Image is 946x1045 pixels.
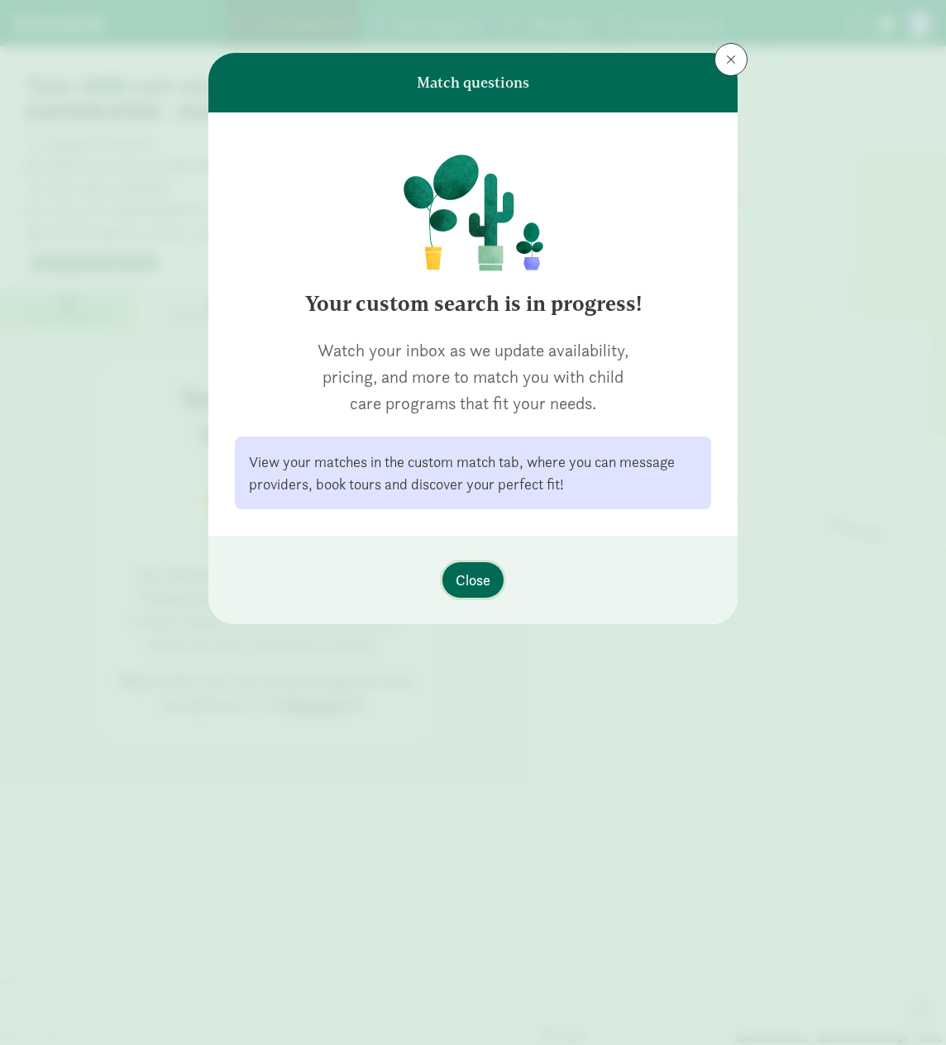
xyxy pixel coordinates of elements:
div: View your matches in the custom match tab, where you can message providers, book tours and discov... [249,451,697,495]
h4: Your custom search is in progress! [235,291,711,317]
button: Close [442,562,504,598]
p: Watch your inbox as we update availability, pricing, and more to match you with child care progra... [306,337,639,417]
h6: Match questions [417,74,529,91]
span: Close [456,569,490,591]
